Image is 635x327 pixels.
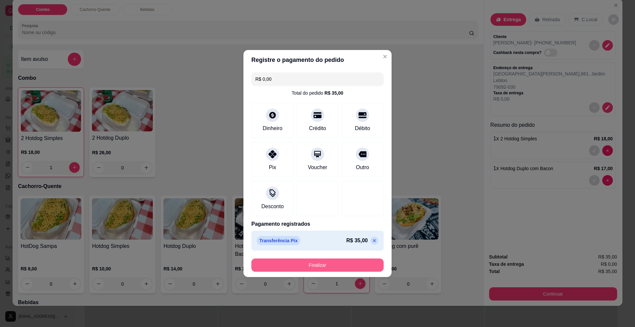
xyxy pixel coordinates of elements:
[255,72,380,86] input: Ex.: hambúrguer de cordeiro
[243,50,392,70] header: Registre o pagamento do pedido
[308,163,327,171] div: Voucher
[269,163,276,171] div: Pix
[346,237,368,245] p: R$ 35,00
[257,236,300,245] p: Transferência Pix
[356,163,369,171] div: Outro
[324,90,343,96] div: R$ 35,00
[292,90,343,96] div: Total do pedido
[355,124,370,132] div: Débito
[309,124,326,132] div: Crédito
[380,51,390,62] button: Close
[251,220,384,228] p: Pagamento registrados
[251,258,384,272] button: Finalizar
[263,124,282,132] div: Dinheiro
[261,203,284,210] div: Desconto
